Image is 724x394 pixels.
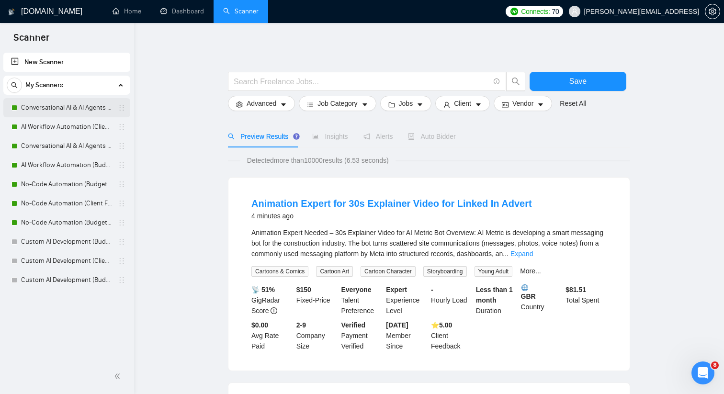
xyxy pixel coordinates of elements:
[3,76,130,290] li: My Scanners
[118,142,125,150] span: holder
[228,133,297,140] span: Preview Results
[341,286,372,293] b: Everyone
[21,98,112,117] a: Conversational AI & AI Agents (Client Filters)
[386,286,407,293] b: Expert
[571,8,578,15] span: user
[431,286,433,293] b: -
[711,361,719,369] span: 8
[234,76,489,88] input: Search Freelance Jobs...
[271,307,277,314] span: info-circle
[510,250,533,258] a: Expand
[494,79,500,85] span: info-circle
[118,180,125,188] span: holder
[510,8,518,15] img: upwork-logo.png
[299,96,376,111] button: barsJob Categorycaret-down
[113,7,141,15] a: homeHome
[443,101,450,108] span: user
[6,31,57,51] span: Scanner
[384,320,429,351] div: Member Since
[454,98,471,109] span: Client
[705,8,720,15] a: setting
[251,227,607,259] div: Animation Expert Needed – 30s Explainer Video for AI Metric Bot Overview: AI Metric is developing...
[506,72,525,91] button: search
[552,6,559,17] span: 70
[249,320,294,351] div: Avg Rate Paid
[312,133,319,140] span: area-chart
[380,96,432,111] button: folderJobscaret-down
[294,320,339,351] div: Company Size
[118,123,125,131] span: holder
[502,101,509,108] span: idcard
[307,101,314,108] span: bars
[118,219,125,226] span: holder
[435,96,490,111] button: userClientcaret-down
[251,210,532,222] div: 4 minutes ago
[339,320,385,351] div: Payment Verified
[21,232,112,251] a: Custom AI Development (Budget Filter)
[21,213,112,232] a: No-Code Automation (Budget Filters W4, Aug)
[21,194,112,213] a: No-Code Automation (Client Filters)
[520,267,541,275] a: More...
[296,286,311,293] b: $ 150
[160,7,204,15] a: dashboardDashboard
[21,175,112,194] a: No-Code Automation (Budget Filters)
[118,257,125,265] span: holder
[399,98,413,109] span: Jobs
[475,266,513,277] span: Young Adult
[228,96,295,111] button: settingAdvancedcaret-down
[384,284,429,316] div: Experience Level
[361,266,416,277] span: Cartoon Character
[118,276,125,284] span: holder
[294,284,339,316] div: Fixed-Price
[503,250,509,258] span: ...
[296,321,306,329] b: 2-9
[25,76,63,95] span: My Scanners
[247,98,276,109] span: Advanced
[118,104,125,112] span: holder
[11,53,123,72] a: New Scanner
[363,133,393,140] span: Alerts
[519,284,564,316] div: Country
[21,251,112,270] a: Custom AI Development (Client Filters)
[408,133,415,140] span: robot
[429,320,474,351] div: Client Feedback
[429,284,474,316] div: Hourly Load
[386,321,408,329] b: [DATE]
[423,266,467,277] span: Storyboarding
[476,286,513,304] b: Less than 1 month
[417,101,423,108] span: caret-down
[705,4,720,19] button: setting
[7,82,22,89] span: search
[118,200,125,207] span: holder
[474,284,519,316] div: Duration
[512,98,533,109] span: Vendor
[564,284,609,316] div: Total Spent
[530,72,626,91] button: Save
[251,198,532,209] a: Animation Expert for 30s Explainer Video for Linked In Advert
[569,75,587,87] span: Save
[223,7,259,15] a: searchScanner
[21,117,112,136] a: AI Workflow Automation (Client Filters)
[251,266,308,277] span: Cartoons & Comics
[251,286,275,293] b: 📡 51%
[362,101,368,108] span: caret-down
[3,53,130,72] li: New Scanner
[251,229,603,258] span: Animation Expert Needed – 30s Explainer Video for AI Metric Bot Overview: AI Metric is developing...
[341,321,366,329] b: Verified
[537,101,544,108] span: caret-down
[339,284,385,316] div: Talent Preference
[521,284,528,291] img: 🌐
[408,133,455,140] span: Auto Bidder
[21,136,112,156] a: Conversational AI & AI Agents (Budget Filters)
[249,284,294,316] div: GigRadar Score
[316,266,353,277] span: Cartoon Art
[521,284,562,300] b: GBR
[8,4,15,20] img: logo
[7,78,22,93] button: search
[114,371,124,381] span: double-left
[21,156,112,175] a: AI Workflow Automation (Budget Filters)
[312,133,348,140] span: Insights
[691,361,714,384] iframe: Intercom live chat
[431,321,452,329] b: ⭐️ 5.00
[228,133,235,140] span: search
